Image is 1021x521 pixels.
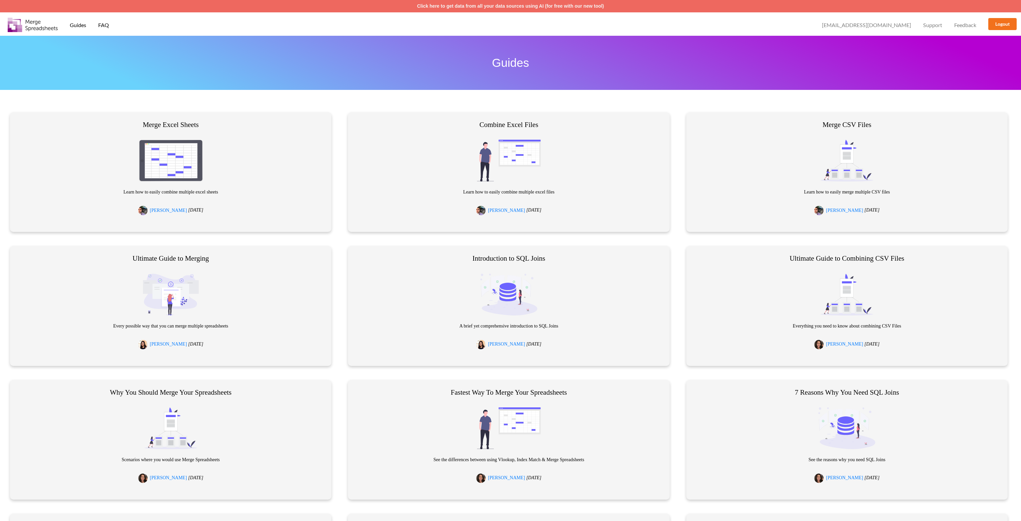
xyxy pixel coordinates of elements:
img: merged files [92,131,249,181]
div: Learn how to easily combine multiple excel sheets [13,121,328,215]
button: Logout [988,18,1017,30]
h4: Merge CSV Files [690,121,1004,129]
a: Merge CSV Files merged filesLearn how to easily merge multiple CSV files [PERSON_NAME] [DATE] [690,121,1004,215]
a: [PERSON_NAME] [826,208,863,213]
a: Merge Excel Sheets merged filesLearn how to easily combine multiple excel sheets [PERSON_NAME] [D... [13,121,328,215]
i: [DATE] [188,342,203,347]
h4: Fastest Way To Merge Your Spreadsheets [351,388,666,397]
img: merged files [430,265,587,315]
a: [PERSON_NAME] [826,342,863,347]
img: merged files [768,399,925,449]
img: merged files [768,131,925,181]
h4: Why You Should Merge Your Spreadsheets [13,388,328,397]
i: [DATE] [864,475,879,480]
img: merged files [92,265,249,315]
img: Adhaar.jpg [138,206,148,215]
a: Combine Excel Files merged filesLearn how to easily combine multiple excel files [PERSON_NAME] [D... [351,121,666,215]
a: [PERSON_NAME] [150,208,187,213]
a: [PERSON_NAME] [488,475,525,480]
img: merged files [768,265,925,315]
div: Learn how to easily combine multiple excel files [351,121,666,215]
i: [DATE] [188,208,203,213]
span: [EMAIL_ADDRESS][DOMAIN_NAME] [822,22,911,28]
a: Fastest Way To Merge Your Spreadsheets merged filesSee the differences between using Vlookup, Ind... [351,388,666,483]
p: Guides [70,22,86,29]
i: [DATE] [526,342,541,347]
p: FAQ [98,22,109,29]
img: Astha.jpg [814,340,824,349]
a: Ultimate Guide to Merging merged filesEvery possible way that you can merge multiple spreadsheets... [13,254,328,349]
a: [PERSON_NAME] [150,342,187,347]
a: Introduction to SQL Joins merged filesA brief yet comprehensive introduction to SQL Joins [PERSON... [351,254,666,349]
img: ClarissaPic.jpg [138,340,148,349]
i: [DATE] [526,208,541,213]
img: Astha.jpg [814,474,824,483]
a: [PERSON_NAME] [826,475,863,480]
a: [PERSON_NAME] [488,342,525,347]
div: Everything you need to know about combining CSV Files [690,254,1004,349]
img: merged files [430,399,587,449]
a: Click here to get data from all your data sources using AI (for free with our new tool) [417,3,604,9]
img: merged files [430,131,587,181]
i: [DATE] [864,208,879,213]
img: merged files [92,399,249,449]
i: [DATE] [188,475,203,480]
div: See the differences between using Vlookup, Index Match & Merge Spreadsheets [351,388,666,483]
h4: Combine Excel Files [351,121,666,129]
div: Learn how to easily merge multiple CSV files [690,121,1004,215]
img: Adhaar.jpg [814,206,824,215]
img: Astha.jpg [476,474,486,483]
a: 7 Reasons Why You Need SQL Joins merged filesSee the reasons why you need SQL Joins [PERSON_NAME]... [690,388,1004,483]
a: Ultimate Guide to Combining CSV Files merged filesEverything you need to know about combining CSV... [690,254,1004,349]
h4: Introduction to SQL Joins [351,254,666,263]
a: [PERSON_NAME] [488,208,525,213]
a: [PERSON_NAME] [150,475,187,480]
div: See the reasons why you need SQL Joins [690,388,1004,483]
div: Scenarios where you would use Merge Spreadsheets [13,388,328,483]
div: A brief yet comprehensive introduction to SQL Joins [351,254,666,349]
img: Astha.jpg [138,474,148,483]
div: Every possible way that you can merge multiple spreadsheets [13,254,328,349]
span: Support [923,22,942,28]
span: Feedback [954,22,976,28]
h4: Ultimate Guide to Combining CSV Files [690,254,1004,263]
img: ClarissaPic.jpg [476,340,486,349]
img: Logo.png [8,18,58,32]
img: Adhaar.jpg [476,206,486,215]
h4: Merge Excel Sheets [13,121,328,129]
h4: 7 Reasons Why You Need SQL Joins [690,388,1004,397]
i: [DATE] [526,475,541,480]
h4: Ultimate Guide to Merging [13,254,328,263]
i: [DATE] [864,342,879,347]
a: Why You Should Merge Your Spreadsheets merged filesScenarios where you would use Merge Spreadshee... [13,388,328,483]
